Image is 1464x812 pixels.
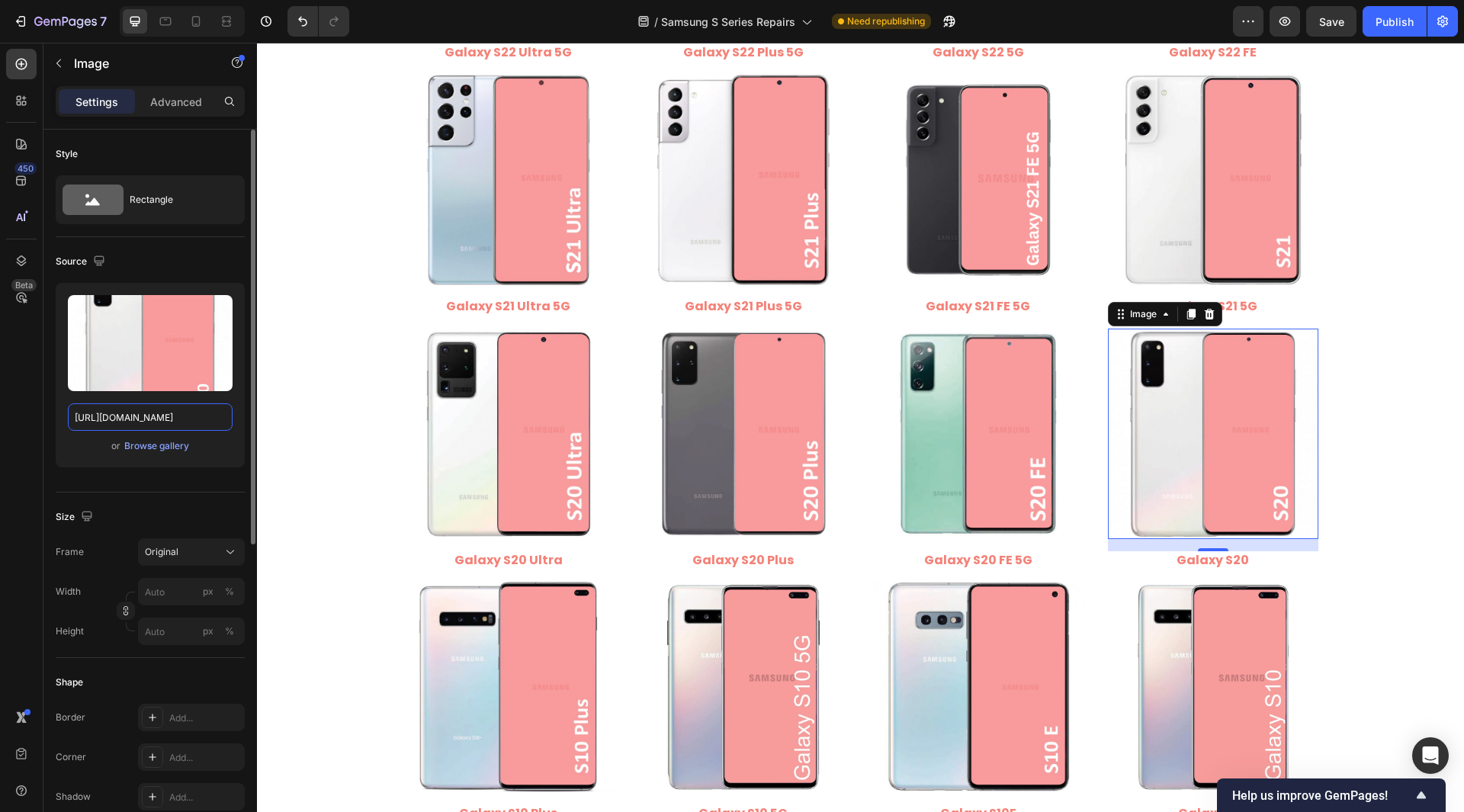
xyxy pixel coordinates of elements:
[381,255,592,274] h2: Galaxy S21 Plus 5G
[654,14,658,30] span: /
[56,585,81,599] label: Width
[111,437,120,455] span: or
[1232,786,1430,804] button: Show survey - Help us improve GemPages!
[381,286,592,496] img: Samsung_Galaxy_S20_Plus.jpg
[1319,15,1344,28] span: Save
[124,438,190,454] button: Browse gallery
[56,545,84,559] label: Frame
[618,510,825,526] p: Galaxy S20 FE 5G
[220,622,239,640] button: px
[138,618,245,645] input: px%
[148,763,355,779] p: Galaxy S10 Plus
[74,54,204,72] p: Image
[852,510,1060,526] p: Galaxy S20
[225,585,234,599] div: %
[146,539,357,749] img: 497438306892514440-263885dd-bf64-4a17-aef7-48ab196e158a.jpg
[287,6,349,37] div: Undo/Redo
[169,751,241,765] div: Add...
[11,279,37,291] div: Beta
[56,676,83,689] div: Shape
[150,94,202,110] p: Advanced
[75,94,118,110] p: Settings
[203,624,213,638] div: px
[661,14,795,30] span: Samsung S Series Repairs
[169,791,241,804] div: Add...
[851,539,1061,749] img: Samsung_Galaxy_S10.jpg
[146,286,357,496] img: Samsung_Galaxy_S20_Ultra.jpg
[56,624,84,638] label: Height
[56,750,86,764] div: Corner
[145,545,178,559] span: Original
[616,255,827,274] h2: Galaxy S21 FE 5G
[148,510,355,526] p: Galaxy S20 Ultra
[618,763,825,779] p: Galaxy S10E
[56,507,96,528] div: Size
[1363,6,1427,37] button: Publish
[381,539,592,749] img: Samsung_Galaxy_S10_5G.jpg
[130,182,223,217] div: Rectangle
[1412,737,1449,774] div: Open Intercom Messenger
[138,538,245,566] button: Original
[383,510,590,526] p: Galaxy S20 Plus
[6,6,114,37] button: 7
[1232,788,1412,803] span: Help us improve GemPages!
[100,12,107,30] p: 7
[1376,14,1414,30] div: Publish
[68,403,233,431] input: https://example.com/image.jpg
[1306,6,1356,37] button: Save
[257,43,1464,812] iframe: Design area
[138,578,245,605] input: px%
[851,286,1061,496] img: Samsung_Galaxy_S20.jpg
[847,14,925,28] span: Need republishing
[199,622,217,640] button: %
[199,583,217,601] button: %
[616,32,827,242] img: Samsung_Galaxy_S21_FE_5G.png
[383,763,590,779] p: Galaxy S10 5G
[852,763,1060,779] p: Galaxy S10
[56,252,108,272] div: Source
[851,32,1061,242] img: Samsung_Galaxy_S21_5G.jpg
[870,265,903,278] div: Image
[220,583,239,601] button: px
[851,255,1061,274] h2: Galaxy S21 5G
[14,162,37,175] div: 450
[169,711,241,725] div: Add...
[68,295,233,391] img: preview-image
[225,624,234,638] div: %
[56,711,85,724] div: Border
[203,585,213,599] div: px
[616,286,827,496] img: Samsung_Galaxy_S20_FE_5G.jpg
[124,439,189,453] div: Browse gallery
[56,790,91,804] div: Shadow
[616,539,827,749] img: 497438306892514440-9029b8cd-a7cb-44a4-a3b5-a23dbc849289.jpg
[56,147,78,161] div: Style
